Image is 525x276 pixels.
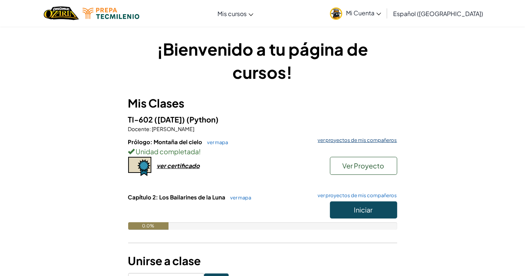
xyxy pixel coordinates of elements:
[214,3,257,24] a: Mis cursos
[128,162,200,170] a: ver certificado
[83,8,139,19] img: Tecmilenio logo
[393,10,483,18] span: Español ([GEOGRAPHIC_DATA])
[128,95,397,112] h3: Mis Clases
[354,205,373,214] span: Iniciar
[199,147,201,156] span: !
[330,7,342,20] img: avatar
[128,193,227,201] span: Capítulo 2: Los Bailarines de la Luna
[343,161,385,170] span: Ver Proyecto
[187,115,219,124] span: (Python)
[157,162,200,170] div: ver certificado
[44,6,78,21] a: Ozaria by CodeCombat logo
[314,193,397,198] a: ver proyectos de mis compañeros
[330,157,397,175] button: Ver Proyecto
[151,125,195,132] span: [PERSON_NAME]
[217,10,247,18] span: Mis cursos
[204,139,228,145] a: ver mapa
[128,37,397,84] h1: ¡Bienvenido a tu página de cursos!
[128,125,150,132] span: Docente
[150,125,151,132] span: :
[128,115,187,124] span: TI-602 ([DATE])
[135,147,199,156] span: Unidad completada
[128,138,204,145] span: Prólogo: Montaña del cielo
[314,138,397,143] a: ver proyectos de mis compañeros
[128,252,397,269] h3: Unirse a clase
[128,222,169,230] div: 0.0%
[346,9,381,17] span: Mi Cuenta
[389,3,487,24] a: Español ([GEOGRAPHIC_DATA])
[227,195,251,201] a: ver mapa
[326,1,385,25] a: Mi Cuenta
[44,6,78,21] img: Home
[330,201,397,218] button: Iniciar
[128,157,151,176] img: certificate-icon.png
